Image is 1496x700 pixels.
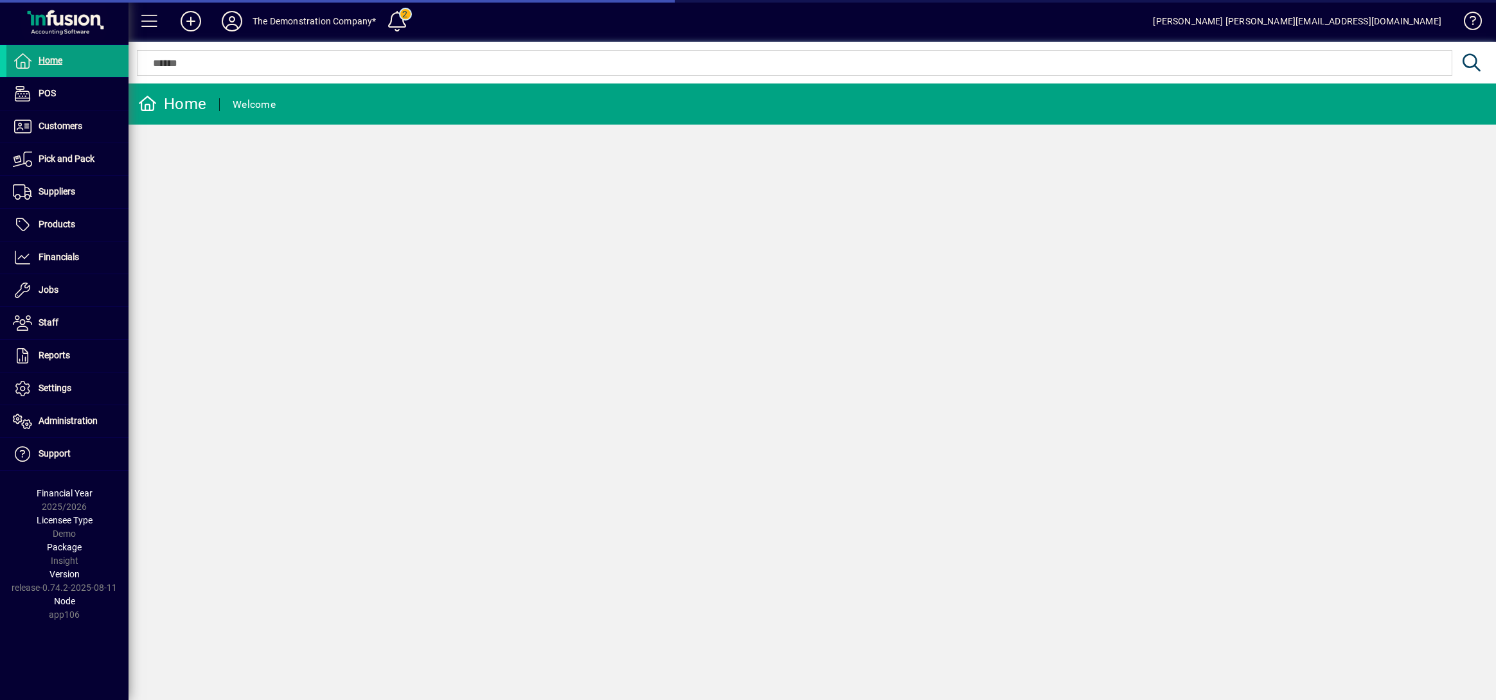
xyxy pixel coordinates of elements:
div: Welcome [233,94,276,115]
span: Financial Year [37,488,93,498]
button: Profile [211,10,253,33]
a: Administration [6,405,129,437]
a: Settings [6,372,129,405]
span: Suppliers [39,186,75,197]
a: Staff [6,307,129,339]
a: Pick and Pack [6,143,129,175]
span: Licensee Type [37,515,93,525]
span: Products [39,219,75,229]
a: Support [6,438,129,470]
a: Jobs [6,274,129,306]
div: [PERSON_NAME] [PERSON_NAME][EMAIL_ADDRESS][DOMAIN_NAME] [1153,11,1441,31]
span: Node [54,596,75,606]
span: Reports [39,350,70,360]
span: Support [39,448,71,459]
a: Suppliers [6,176,129,208]
a: POS [6,78,129,110]
span: Settings [39,383,71,393]
div: The Demonstration Company* [253,11,377,31]
span: Package [47,542,82,552]
a: Financials [6,241,129,274]
div: Home [138,94,206,114]
a: Knowledge Base [1454,3,1480,44]
span: POS [39,88,56,98]
span: Administration [39,416,98,426]
a: Products [6,209,129,241]
a: Customers [6,110,129,143]
span: Customers [39,121,82,131]
span: Pick and Pack [39,153,94,164]
button: Add [170,10,211,33]
span: Home [39,55,62,66]
span: Version [49,569,80,579]
span: Jobs [39,284,58,295]
span: Financials [39,252,79,262]
a: Reports [6,340,129,372]
span: Staff [39,317,58,328]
